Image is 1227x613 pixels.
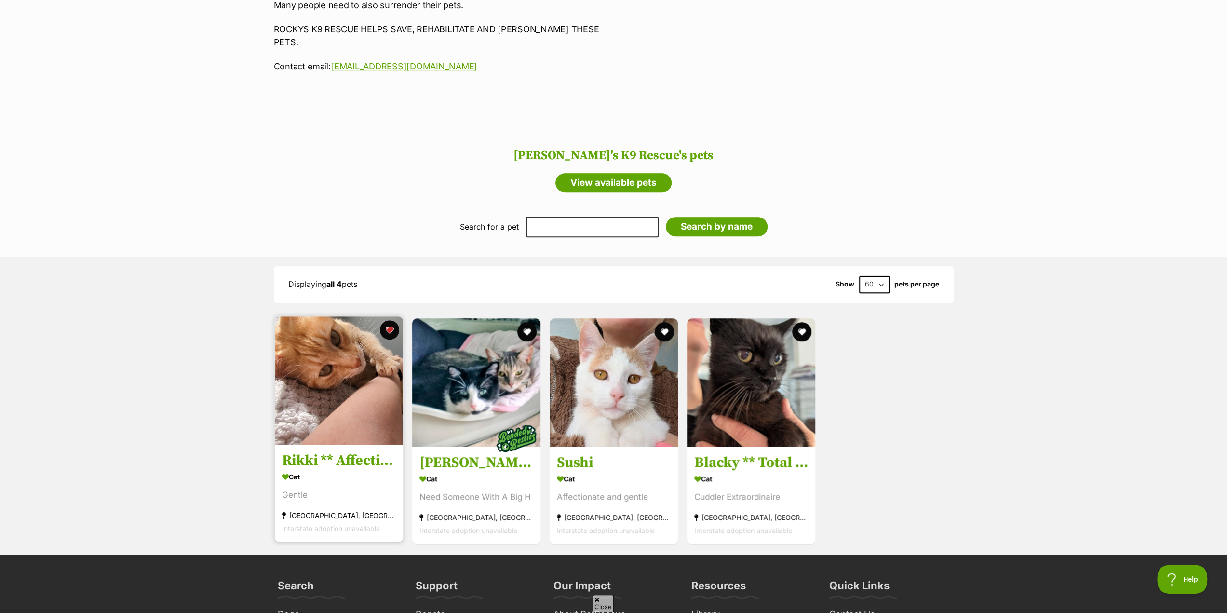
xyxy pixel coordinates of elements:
[10,149,1217,163] h2: [PERSON_NAME]'s K9 Rescue's pets
[894,280,939,288] label: pets per page
[555,173,672,192] a: View available pets
[694,511,808,524] div: [GEOGRAPHIC_DATA], [GEOGRAPHIC_DATA]
[655,322,674,341] button: favourite
[694,453,808,472] h3: Blacky ** Total Lovebug **
[557,472,671,486] div: Cat
[412,318,540,447] img: Romeo And Ella Bonded Pair
[792,322,811,341] button: favourite
[419,511,533,524] div: [GEOGRAPHIC_DATA], [GEOGRAPHIC_DATA]
[419,453,533,472] h3: [PERSON_NAME] And [PERSON_NAME] Pair
[836,280,854,288] span: Show
[419,490,533,504] div: Need Someone With A Big H
[326,279,342,289] strong: all 4
[282,451,396,470] h3: Rikki ** Affectionate Boy **
[282,524,380,532] span: Interstate adoption unavailable
[460,222,519,231] label: Search for a pet
[492,414,540,463] img: bonded besties
[274,60,600,73] p: Contact email:
[282,470,396,484] div: Cat
[275,444,403,542] a: Rikki ** Affectionate Boy ** Cat Gentle [GEOGRAPHIC_DATA], [GEOGRAPHIC_DATA] Interstate adoption ...
[282,509,396,522] div: [GEOGRAPHIC_DATA], [GEOGRAPHIC_DATA]
[687,318,815,447] img: Blacky ** Total Lovebug **
[278,579,314,598] h3: Search
[517,322,537,341] button: favourite
[416,579,458,598] h3: Support
[557,490,671,504] div: Affectionate and gentle
[380,320,399,340] button: favourite
[274,23,600,49] p: ROCKYS K9 RESCUE HELPS SAVE, REHABILITATE AND [PERSON_NAME] THESE PETS.
[694,490,808,504] div: Cuddler Extraordinaire
[687,446,815,544] a: Blacky ** Total Lovebug ** Cat Cuddler Extraordinaire [GEOGRAPHIC_DATA], [GEOGRAPHIC_DATA] Inters...
[666,217,768,236] input: Search by name
[331,61,477,71] a: [EMAIL_ADDRESS][DOMAIN_NAME]
[557,526,655,534] span: Interstate adoption unavailable
[694,472,808,486] div: Cat
[1157,565,1208,594] iframe: Help Scout Beacon - Open
[275,316,403,445] img: Rikki ** Affectionate Boy **
[593,595,614,612] span: Close
[694,526,792,534] span: Interstate adoption unavailable
[288,279,357,289] span: Displaying pets
[553,579,611,598] h3: Our Impact
[829,579,890,598] h3: Quick Links
[419,472,533,486] div: Cat
[557,511,671,524] div: [GEOGRAPHIC_DATA], [GEOGRAPHIC_DATA]
[550,318,678,447] img: Sushi
[557,453,671,472] h3: Sushi
[282,489,396,502] div: Gentle
[691,579,746,598] h3: Resources
[550,446,678,544] a: Sushi Cat Affectionate and gentle [GEOGRAPHIC_DATA], [GEOGRAPHIC_DATA] Interstate adoption unavai...
[419,526,517,534] span: Interstate adoption unavailable
[412,446,540,544] a: [PERSON_NAME] And [PERSON_NAME] Pair Cat Need Someone With A Big H [GEOGRAPHIC_DATA], [GEOGRAPHIC...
